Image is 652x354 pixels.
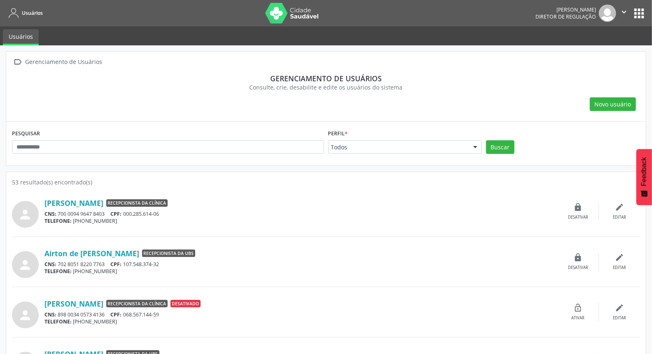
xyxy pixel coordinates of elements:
[535,6,596,13] div: [PERSON_NAME]
[44,318,72,325] span: TELEFONE:
[44,299,103,308] a: [PERSON_NAME]
[615,303,624,312] i: edit
[12,56,24,68] i: 
[640,157,648,186] span: Feedback
[22,9,43,17] span: Usuários
[615,203,624,212] i: edit
[18,207,33,222] i: person
[574,303,583,312] i: lock_open
[44,249,139,258] a: Airton de [PERSON_NAME]
[111,311,122,318] span: CPF:
[12,127,40,140] label: PESQUISAR
[6,6,43,20] a: Usuários
[486,140,514,154] button: Buscar
[613,315,626,321] div: Editar
[590,97,636,111] button: Novo usuário
[44,311,558,318] div: 898 0034 0573 4136 068.567.144-59
[18,83,634,92] div: Consulte, crie, desabilite e edite os usuários do sistema
[574,253,583,262] i: lock
[106,199,168,207] span: Recepcionista da clínica
[44,210,56,217] span: CNS:
[328,127,348,140] label: Perfil
[619,7,629,17] i: 
[106,300,168,307] span: Recepcionista da clínica
[595,100,631,109] span: Novo usuário
[613,265,626,271] div: Editar
[613,215,626,220] div: Editar
[44,217,558,224] div: [PHONE_NUMBER]
[44,268,72,275] span: TELEFONE:
[535,13,596,20] span: Diretor de regulação
[18,308,33,323] i: person
[12,56,104,68] a:  Gerenciamento de Usuários
[44,261,558,268] div: 702 8051 8220 7763 107.548.374-32
[24,56,104,68] div: Gerenciamento de Usuários
[632,6,646,21] button: apps
[18,257,33,272] i: person
[44,261,56,268] span: CNS:
[568,265,588,271] div: Desativar
[18,74,634,83] div: Gerenciamento de usuários
[599,5,616,22] img: img
[568,215,588,220] div: Desativar
[44,210,558,217] div: 700 0094 9647 8403 000.285.614-06
[44,268,558,275] div: [PHONE_NUMBER]
[44,198,103,208] a: [PERSON_NAME]
[142,250,195,257] span: Recepcionista da UBS
[12,178,640,186] div: 53 resultado(s) encontrado(s)
[171,300,201,307] span: Desativado
[3,29,39,45] a: Usuários
[572,315,585,321] div: Ativar
[111,210,122,217] span: CPF:
[44,217,72,224] span: TELEFONE:
[44,311,56,318] span: CNS:
[636,149,652,205] button: Feedback - Mostrar pesquisa
[331,143,465,151] span: Todos
[44,318,558,325] div: [PHONE_NUMBER]
[111,261,122,268] span: CPF:
[616,5,632,22] button: 
[615,253,624,262] i: edit
[574,203,583,212] i: lock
